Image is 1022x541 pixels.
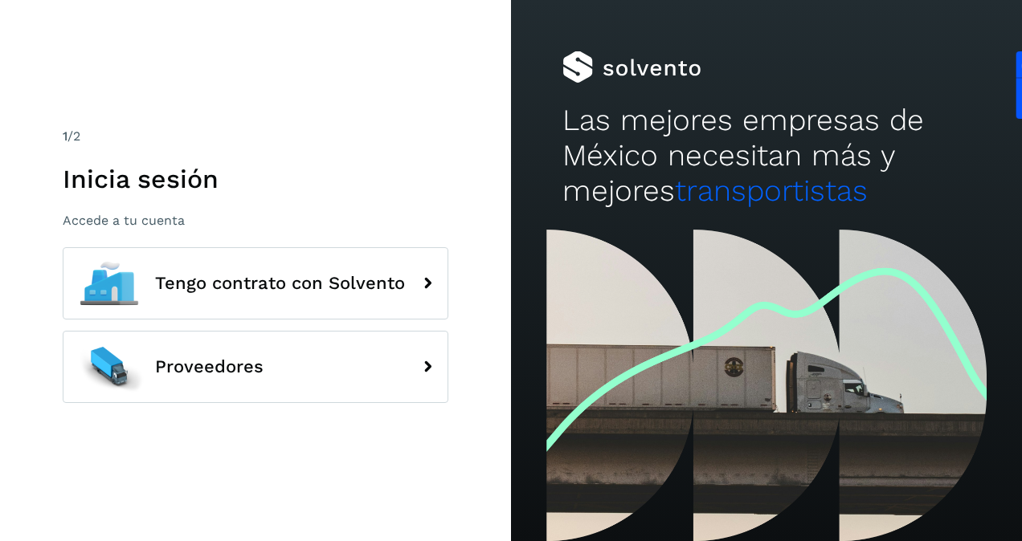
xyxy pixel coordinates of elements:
[63,128,67,144] span: 1
[63,164,448,194] h1: Inicia sesión
[63,127,448,146] div: /2
[155,274,405,293] span: Tengo contrato con Solvento
[562,103,971,209] h2: Las mejores empresas de México necesitan más y mejores
[675,173,868,208] span: transportistas
[63,247,448,319] button: Tengo contrato con Solvento
[63,213,448,228] p: Accede a tu cuenta
[155,357,264,376] span: Proveedores
[63,331,448,403] button: Proveedores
